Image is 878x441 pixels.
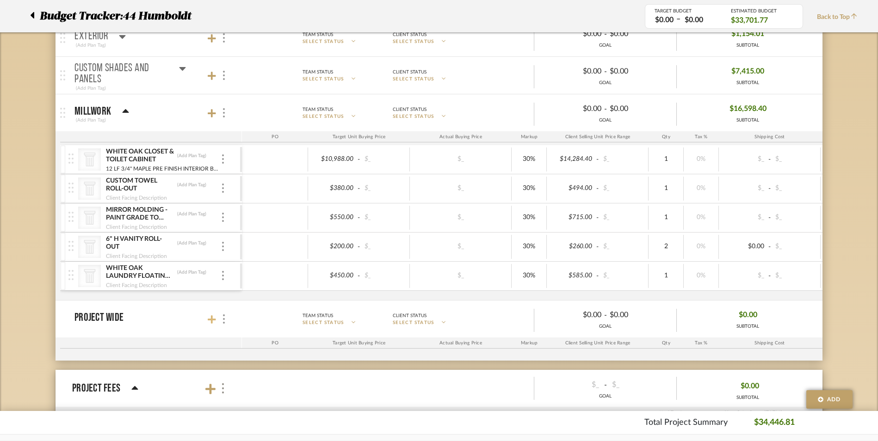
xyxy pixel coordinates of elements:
[362,211,407,224] div: $_
[722,269,767,282] div: $_
[550,182,595,195] div: $494.00
[649,337,684,349] div: Qty
[311,269,356,282] div: $450.00
[393,319,434,326] span: SELECT STATUS
[68,270,74,280] img: vertical-grip.svg
[393,68,427,76] div: Client Status
[739,308,757,322] span: $0.00
[105,281,167,290] div: Client Facing Description
[540,378,602,392] div: $_
[435,182,486,195] div: $_
[534,42,676,49] div: GOAL
[74,31,108,42] p: Exterior
[60,108,65,118] img: grip.svg
[827,395,841,404] span: Add
[736,323,759,330] div: SUBTOTAL
[223,33,225,43] img: 3dots-v.svg
[607,64,669,79] div: $0.00
[105,164,221,173] div: 12 LF 3/4" MAPLE PRE FINISH INTERIOR BOXES HETTICE SOFT-CLOSED DOVETAIL CONSTRUCTION CUSTOM HAMPE...
[356,184,362,193] span: -
[303,113,344,120] span: SELECT STATUS
[767,155,773,164] span: -
[651,182,680,195] div: 1
[731,64,764,79] span: $7,415.00
[595,184,600,193] span: -
[303,38,344,45] span: SELECT STATUS
[821,337,866,349] div: Ship. Markup %
[806,390,853,409] button: Add
[731,15,768,25] span: $33,701.77
[303,76,344,83] span: SELECT STATUS
[222,242,224,251] img: 3dots-v.svg
[56,19,822,56] mat-expansion-panel-header: Exterior(Add Plan Tag)Team StatusSELECT STATUSClient StatusSELECT STATUS$0.00-$0.00GOAL$1,154.01S...
[722,211,767,224] div: $_
[105,177,174,193] div: CUSTOM TOWEL ROLL-OUT
[362,240,407,253] div: $_
[547,337,649,349] div: Client Selling Unit Price Range
[767,184,773,193] span: -
[547,131,649,142] div: Client Selling Unit Price Range
[534,393,676,400] div: GOAL
[604,66,607,77] span: -
[652,15,676,25] div: $0.00
[534,117,676,124] div: GOAL
[604,310,607,321] span: -
[222,271,224,280] img: 3dots-v.svg
[722,182,767,195] div: $_
[68,212,74,222] img: vertical-grip.svg
[362,182,407,195] div: $_
[730,117,767,124] div: SUBTOTAL
[607,27,669,41] div: $0.00
[123,8,196,24] p: 44 Humboldt
[311,211,356,224] div: $550.00
[604,29,607,40] span: -
[736,394,759,401] div: SUBTOTAL
[177,211,207,217] div: (Add Plan Tag)
[311,182,356,195] div: $380.00
[686,182,716,195] div: 0%
[74,116,107,124] div: (Add Plan Tag)
[74,84,107,92] div: (Add Plan Tag)
[105,251,167,261] div: Client Facing Description
[222,184,224,193] img: 3dots-v.svg
[223,314,225,324] img: 3dots-v.svg
[435,153,486,166] div: $_
[686,153,716,166] div: 0%
[105,206,174,222] div: MIRROR MOLDING - PAINT GRADE TO MATCH VANITY
[600,153,646,166] div: $_
[595,271,600,281] span: -
[542,102,604,116] div: $0.00
[72,380,120,397] p: Project Fees
[56,94,822,131] mat-expansion-panel-header: Millwork(Add Plan Tag)Team StatusSELECT STATUSClient StatusSELECT STATUS$0.00-$0.00GOAL$16,598.40...
[60,131,822,300] div: Millwork(Add Plan Tag)Team StatusSELECT STATUSClient StatusSELECT STATUS$0.00-$0.00GOAL$16,598.40...
[60,33,65,43] img: grip.svg
[773,153,818,166] div: $_
[534,80,676,86] div: GOAL
[595,155,600,164] span: -
[223,71,225,80] img: 3dots-v.svg
[600,269,646,282] div: $_
[303,105,333,114] div: Team Status
[644,416,728,429] p: Total Project Summary
[607,102,669,116] div: $0.00
[686,269,716,282] div: 0%
[682,15,706,25] div: $0.00
[595,242,600,251] span: -
[604,104,607,115] span: -
[651,211,680,224] div: 1
[817,12,862,22] span: Back to Top
[730,102,767,116] span: $16,598.40
[550,153,595,166] div: $14,284.40
[731,8,793,14] div: ESTIMATED BUDGET
[311,240,356,253] div: $200.00
[177,182,207,188] div: (Add Plan Tag)
[731,27,764,41] span: $1,154.01
[410,131,512,142] div: Actual Buying Price
[356,271,362,281] span: -
[651,407,690,418] div: % of Total
[676,14,680,25] span: –
[550,269,595,282] div: $585.00
[773,240,818,253] div: $_
[410,337,512,349] div: Actual Buying Price
[609,378,671,392] div: $_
